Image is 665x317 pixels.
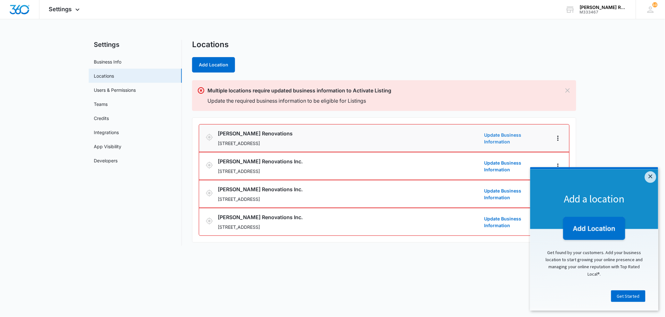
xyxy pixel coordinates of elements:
[218,140,482,147] p: [STREET_ADDRESS]
[553,133,563,143] button: Actions
[81,123,115,135] a: Get Started
[484,215,548,229] a: Update Business Information
[218,213,482,221] h3: [PERSON_NAME] Renovations Inc.
[580,10,627,14] div: account id
[94,129,119,136] a: Integrations
[94,73,114,79] a: Locations
[94,101,108,107] a: Teams
[218,168,482,175] p: [STREET_ADDRESS]
[192,40,229,49] h1: Locations
[6,82,122,111] p: Get found by your customers. Add your business location to start growing your online presence and...
[49,6,72,13] span: Settings
[484,187,548,201] a: Update Business Information
[94,143,121,150] a: App Visibility
[207,97,559,105] p: Update the required business information to be eligible for Listings
[94,115,109,122] a: Credits
[484,159,548,173] a: Update Business Information
[218,185,482,193] h3: [PERSON_NAME] Renovations Inc.
[115,4,126,16] a: Close modal
[484,132,548,145] a: Update Business Information
[94,58,121,65] a: Business Info
[553,161,563,171] button: Actions
[207,87,559,94] p: Multiple locations require updated business information to Activate Listing
[89,40,182,49] h2: Settings
[218,158,482,165] h3: [PERSON_NAME] Renovations Inc.
[218,196,482,202] p: [STREET_ADDRESS]
[218,130,482,137] h3: [PERSON_NAME] Renovations
[218,224,482,230] p: [STREET_ADDRESS]
[653,2,658,7] span: 10
[192,57,235,73] button: Add Location
[94,157,118,164] a: Developers
[653,2,658,7] div: notifications count
[192,62,235,67] a: Add Location
[580,5,627,10] div: account name
[94,87,136,93] a: Users & Permissions
[564,87,571,94] button: Dismiss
